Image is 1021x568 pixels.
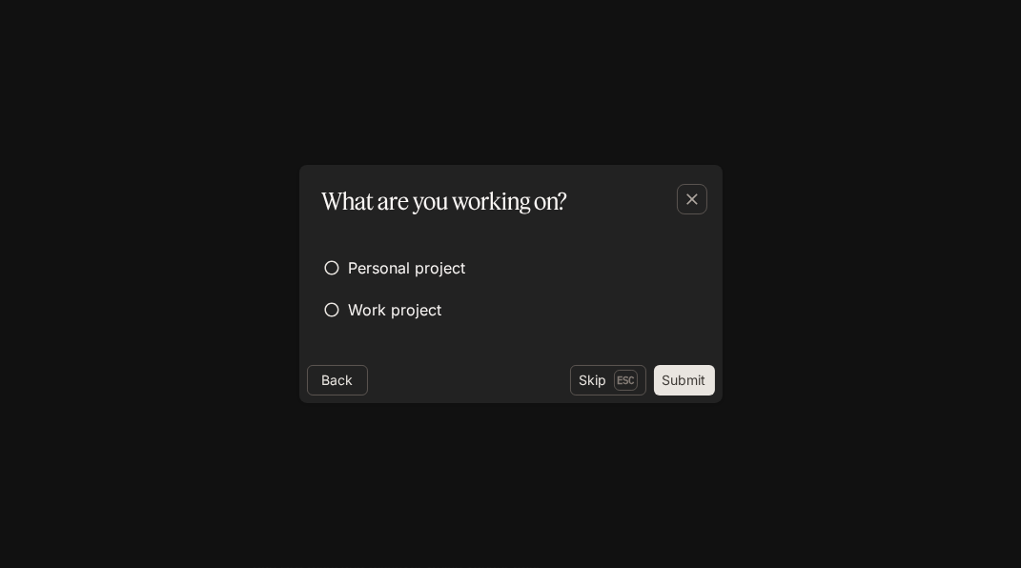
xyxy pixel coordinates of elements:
button: Submit [654,365,715,396]
p: Esc [614,370,638,391]
button: Back [307,365,368,396]
span: Work project [349,298,442,321]
span: Personal project [349,256,466,279]
p: What are you working on? [322,184,568,218]
button: SkipEsc [570,365,646,396]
